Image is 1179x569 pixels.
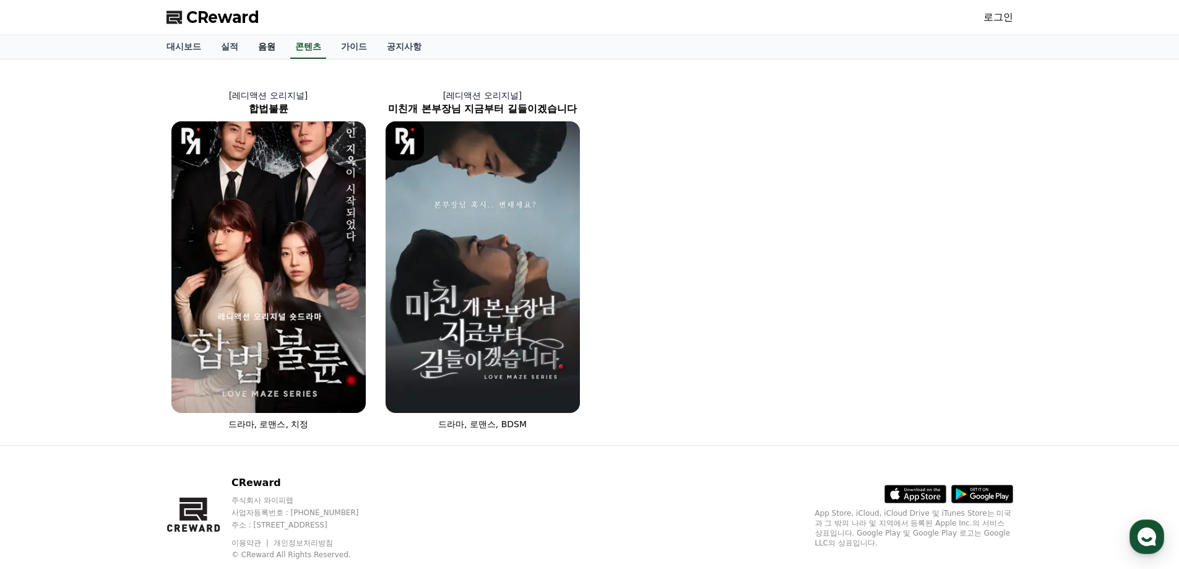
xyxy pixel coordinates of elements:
a: 대시보드 [157,35,211,59]
a: 이용약관 [231,539,270,547]
a: 로그인 [983,10,1013,25]
a: 개인정보처리방침 [274,539,333,547]
p: [레디액션 오리지널] [376,89,590,102]
span: 대화 [113,412,128,422]
a: CReward [166,7,259,27]
p: 주소 : [STREET_ADDRESS] [231,520,382,530]
img: [object Object] Logo [386,121,425,160]
a: 가이드 [331,35,377,59]
p: 사업자등록번호 : [PHONE_NUMBER] [231,508,382,518]
span: 드라마, 로맨스, 치정 [228,419,309,429]
img: [object Object] Logo [171,121,210,160]
img: 합법불륜 [171,121,366,413]
a: 음원 [248,35,285,59]
p: App Store, iCloud, iCloud Drive 및 iTunes Store는 미국과 그 밖의 나라 및 지역에서 등록된 Apple Inc.의 서비스 상표입니다. Goo... [815,508,1013,548]
span: 설정 [191,411,206,421]
a: 공지사항 [377,35,431,59]
a: 실적 [211,35,248,59]
p: [레디액션 오리지널] [162,89,376,102]
a: 대화 [82,393,160,423]
a: [레디액션 오리지널] 합법불륜 합법불륜 [object Object] Logo 드라마, 로맨스, 치정 [162,79,376,440]
p: 주식회사 와이피랩 [231,495,382,505]
p: © CReward All Rights Reserved. [231,550,382,560]
p: CReward [231,476,382,490]
a: [레디액션 오리지널] 미친개 본부장님 지금부터 길들이겠습니다 미친개 본부장님 지금부터 길들이겠습니다 [object Object] Logo 드라마, 로맨스, BDSM [376,79,590,440]
a: 콘텐츠 [290,35,326,59]
img: 미친개 본부장님 지금부터 길들이겠습니다 [386,121,580,413]
a: 설정 [160,393,238,423]
span: CReward [186,7,259,27]
a: 홈 [4,393,82,423]
span: 드라마, 로맨스, BDSM [438,419,527,429]
span: 홈 [39,411,46,421]
h2: 미친개 본부장님 지금부터 길들이겠습니다 [376,102,590,116]
h2: 합법불륜 [162,102,376,116]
